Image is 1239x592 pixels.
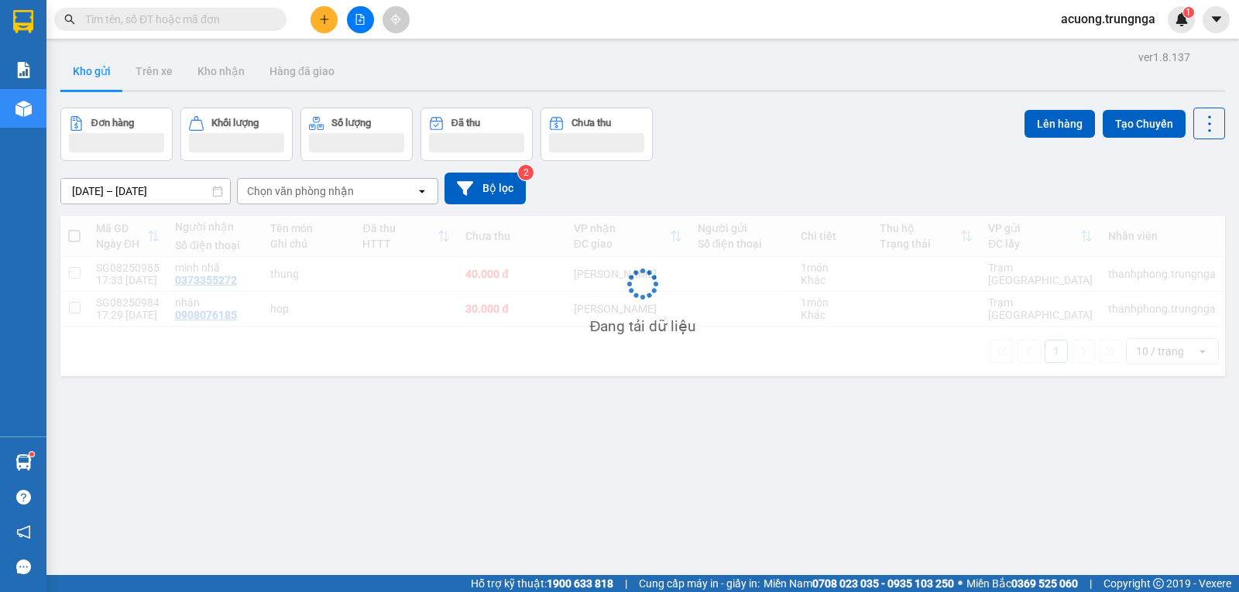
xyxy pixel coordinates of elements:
[1049,9,1168,29] span: acuong.trungnga
[347,6,374,33] button: file-add
[383,6,410,33] button: aim
[1138,49,1190,66] div: ver 1.8.137
[812,577,954,590] strong: 0708 023 035 - 0935 103 250
[16,490,31,505] span: question-circle
[416,185,428,197] svg: open
[1183,7,1194,18] sup: 1
[1090,575,1092,592] span: |
[16,559,31,574] span: message
[547,577,613,590] strong: 1900 633 818
[311,6,338,33] button: plus
[60,53,123,90] button: Kho gửi
[257,53,347,90] button: Hàng đã giao
[123,53,185,90] button: Trên xe
[966,575,1078,592] span: Miền Bắc
[355,14,366,25] span: file-add
[29,452,34,457] sup: 1
[15,101,32,117] img: warehouse-icon
[85,11,268,28] input: Tìm tên, số ĐT hoặc mã đơn
[15,454,32,471] img: warehouse-icon
[471,575,613,592] span: Hỗ trợ kỹ thuật:
[1210,12,1224,26] span: caret-down
[1153,578,1164,589] span: copyright
[1024,110,1095,138] button: Lên hàng
[15,62,32,78] img: solution-icon
[764,575,954,592] span: Miền Nam
[1011,577,1078,590] strong: 0369 525 060
[571,118,611,128] div: Chưa thu
[1203,6,1230,33] button: caret-down
[451,118,480,128] div: Đã thu
[541,108,653,161] button: Chưa thu
[61,179,230,204] input: Select a date range.
[180,108,293,161] button: Khối lượng
[91,118,134,128] div: Đơn hàng
[16,525,31,539] span: notification
[590,315,696,338] div: Đang tải dữ liệu
[1103,110,1186,138] button: Tạo Chuyến
[1186,7,1191,18] span: 1
[13,10,33,33] img: logo-vxr
[60,108,173,161] button: Đơn hàng
[420,108,533,161] button: Đã thu
[390,14,401,25] span: aim
[300,108,413,161] button: Số lượng
[247,183,354,199] div: Chọn văn phòng nhận
[444,173,526,204] button: Bộ lọc
[1175,12,1189,26] img: icon-new-feature
[211,118,259,128] div: Khối lượng
[518,165,534,180] sup: 2
[958,580,963,587] span: ⚪️
[64,14,75,25] span: search
[625,575,627,592] span: |
[185,53,257,90] button: Kho nhận
[331,118,371,128] div: Số lượng
[639,575,760,592] span: Cung cấp máy in - giấy in:
[319,14,330,25] span: plus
